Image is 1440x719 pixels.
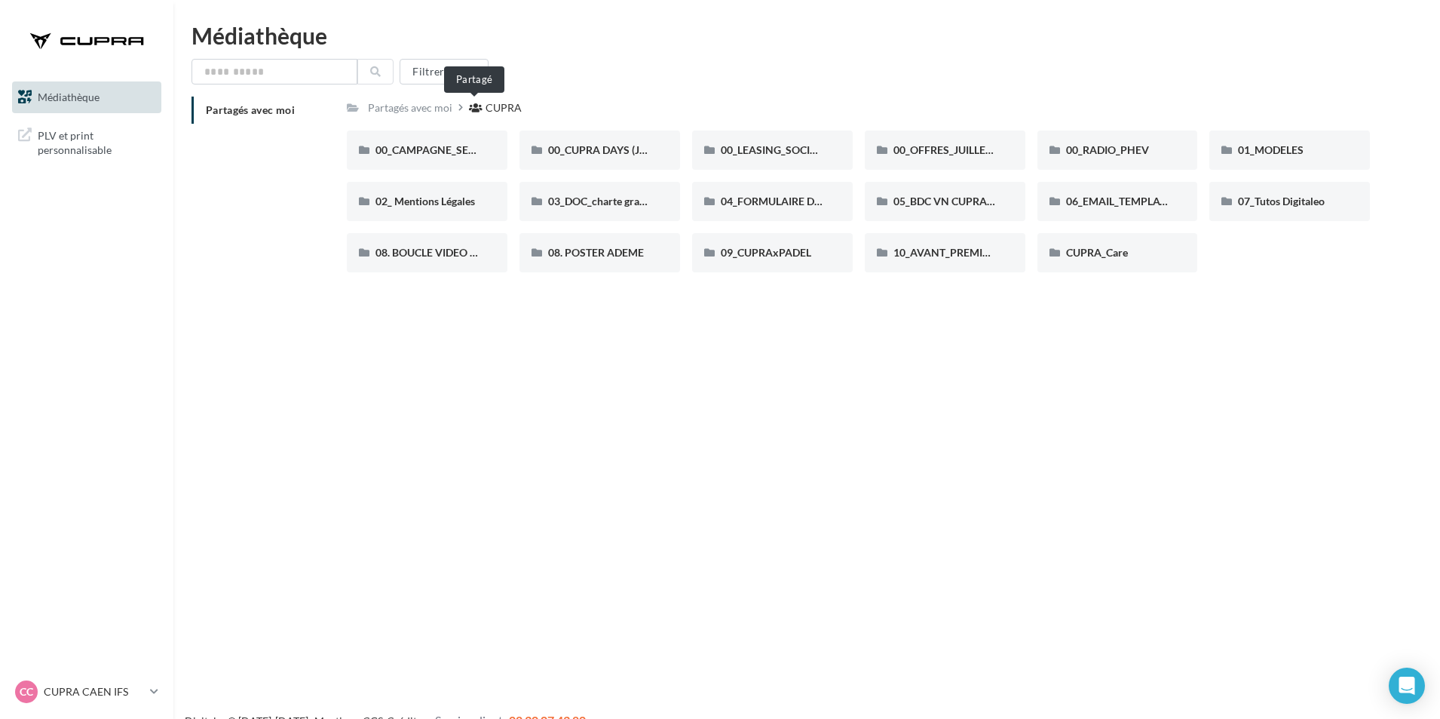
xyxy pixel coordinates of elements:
[44,684,144,699] p: CUPRA CAEN IFS
[1066,246,1128,259] span: CUPRA_Care
[9,81,164,113] a: Médiathèque
[893,143,1023,156] span: 00_OFFRES_JUILLET AOÛT
[721,143,889,156] span: 00_LEASING_SOCIAL_ÉLECTRIQUE
[375,195,475,207] span: 02_ Mentions Légales
[375,246,574,259] span: 08. BOUCLE VIDEO ECRAN SHOWROOM
[9,119,164,164] a: PLV et print personnalisable
[368,100,452,115] div: Partagés avec moi
[548,143,657,156] span: 00_CUPRA DAYS (JPO)
[721,195,945,207] span: 04_FORMULAIRE DES DEMANDES CRÉATIVES
[38,91,100,103] span: Médiathèque
[1238,143,1304,156] span: 01_MODELES
[400,59,489,84] button: Filtrer par
[191,24,1422,47] div: Médiathèque
[893,246,1140,259] span: 10_AVANT_PREMIÈRES_CUPRA (VENTES PRIVEES)
[1066,143,1149,156] span: 00_RADIO_PHEV
[1238,195,1325,207] span: 07_Tutos Digitaleo
[444,66,504,93] div: Partagé
[206,103,295,116] span: Partagés avec moi
[893,195,1013,207] span: 05_BDC VN CUPRA 2024
[20,684,33,699] span: CC
[486,100,522,115] div: CUPRA
[1389,668,1425,704] div: Open Intercom Messenger
[12,678,161,706] a: CC CUPRA CAEN IFS
[548,195,746,207] span: 03_DOC_charte graphique et GUIDELINES
[375,143,516,156] span: 00_CAMPAGNE_SEPTEMBRE
[721,246,811,259] span: 09_CUPRAxPADEL
[548,246,644,259] span: 08. POSTER ADEME
[1066,195,1241,207] span: 06_EMAIL_TEMPLATE HTML CUPRA
[38,125,155,158] span: PLV et print personnalisable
